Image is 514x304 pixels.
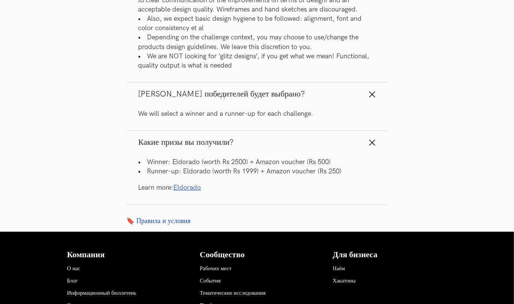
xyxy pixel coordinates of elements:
[127,82,388,106] button: [PERSON_NAME] победителей будет выбрано?
[138,89,305,99] span: [PERSON_NAME] победителей будет выбрано?
[333,278,356,284] a: Хакатоны
[67,265,81,272] a: О нас
[200,278,221,284] a: События
[138,183,376,192] p: Learn more:
[200,290,266,296] a: Тематические исследования
[127,154,388,204] div: Какие призы вы получили?
[174,184,201,192] a: Eldorado
[138,52,376,70] li: We are NOT looking for ‘glitz designs’, if you get what we mean! Functional, quality output is wh...
[127,217,388,225] a: 🔖 Правила и условия
[67,278,78,284] a: Блог
[127,106,388,130] div: [PERSON_NAME] победителей будет выбрано?
[200,265,232,272] a: Рабочих мест
[138,109,376,118] p: We will select a winner and a runner-up for each challenge.
[200,250,314,260] h4: Сообщество
[333,250,447,260] h4: Для бизнеса
[67,250,181,260] h4: Компания
[127,131,388,154] button: Какие призы вы получили?
[138,167,376,176] li: Runner-up: Eldorado (worth Rs 1999) + Amazon voucher (Rs 250)
[333,265,345,272] a: Наём
[138,33,376,51] li: Depending on the challenge context, you may choose to use/change the products design guidelines. ...
[67,290,137,296] a: Информационный бюллетень
[138,157,376,167] li: Winner: Eldorado (worth Rs 2500) + Amazon voucher (Rs 500)
[138,137,234,147] span: Какие призы вы получили?
[138,14,376,33] li: Also, we expect basic design hygiene to be followed: alignment, font and color consistency et al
